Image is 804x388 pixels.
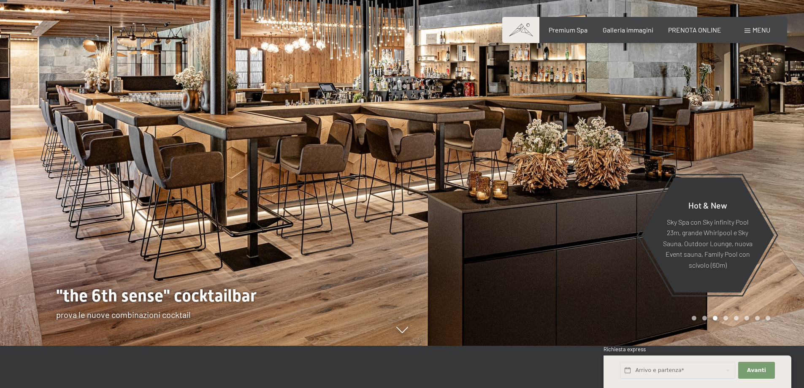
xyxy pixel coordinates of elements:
a: PRENOTA ONLINE [668,26,721,34]
div: Carousel Page 6 [744,316,749,320]
p: Sky Spa con Sky infinity Pool 23m, grande Whirlpool e Sky Sauna, Outdoor Lounge, nuova Event saun... [662,216,753,270]
button: Avanti [738,362,774,379]
span: Richiesta express [604,346,646,353]
span: Avanti [747,366,766,374]
a: Hot & New Sky Spa con Sky infinity Pool 23m, grande Whirlpool e Sky Sauna, Outdoor Lounge, nuova ... [641,177,774,293]
div: Carousel Page 4 [723,316,728,320]
a: Galleria immagini [603,26,653,34]
span: Hot & New [688,200,727,210]
div: Carousel Pagination [689,316,770,320]
div: Carousel Page 3 (Current Slide) [713,316,717,320]
div: Carousel Page 5 [734,316,739,320]
a: Premium Spa [549,26,587,34]
span: Menu [753,26,770,34]
div: Carousel Page 8 [766,316,770,320]
div: Carousel Page 7 [755,316,760,320]
div: Carousel Page 1 [692,316,696,320]
div: Carousel Page 2 [702,316,707,320]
